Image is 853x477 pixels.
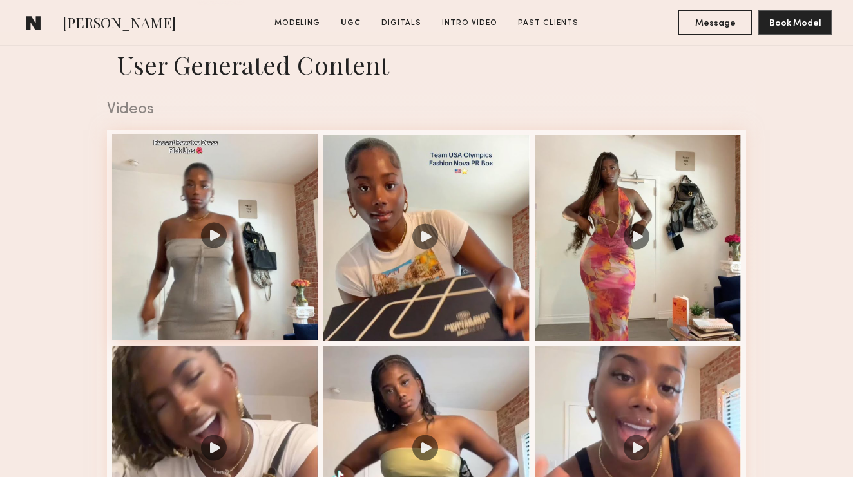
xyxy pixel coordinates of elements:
a: Past Clients [513,17,584,29]
button: Book Model [758,10,832,35]
a: Modeling [269,17,325,29]
a: Book Model [758,17,832,28]
h1: User Generated Content [97,48,756,81]
a: UGC [336,17,366,29]
div: Videos [107,102,746,118]
a: Intro Video [437,17,503,29]
a: Digitals [376,17,426,29]
span: [PERSON_NAME] [62,13,176,35]
button: Message [678,10,752,35]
